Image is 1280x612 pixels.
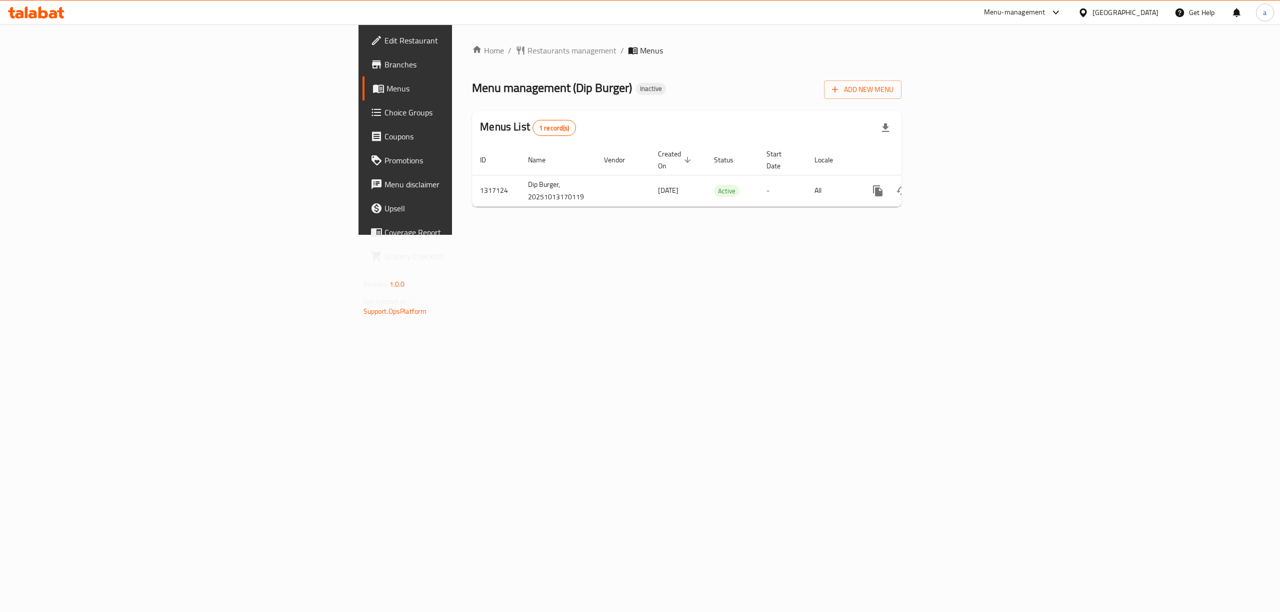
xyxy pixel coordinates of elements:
th: Actions [858,145,970,175]
span: Grocery Checklist [384,250,564,262]
nav: breadcrumb [472,44,901,56]
table: enhanced table [472,145,970,207]
span: Menus [640,44,663,56]
li: / [620,44,624,56]
span: Inactive [636,84,666,93]
span: Active [714,185,739,197]
span: a [1263,7,1266,18]
span: 1 record(s) [533,123,575,133]
div: Inactive [636,83,666,95]
span: Edit Restaurant [384,34,564,46]
span: Get support on: [363,295,409,308]
span: Add New Menu [832,83,893,96]
span: Branches [384,58,564,70]
span: Coupons [384,130,564,142]
a: Support.OpsPlatform [363,305,427,318]
span: Restaurants management [527,44,616,56]
span: [DATE] [658,184,678,197]
a: Choice Groups [362,100,572,124]
span: Status [714,154,746,166]
button: Add New Menu [824,80,901,99]
div: [GEOGRAPHIC_DATA] [1092,7,1158,18]
span: Menu disclaimer [384,178,564,190]
a: Promotions [362,148,572,172]
span: Choice Groups [384,106,564,118]
a: Upsell [362,196,572,220]
td: All [806,175,858,206]
a: Coupons [362,124,572,148]
span: Locale [814,154,846,166]
td: - [758,175,806,206]
span: Promotions [384,154,564,166]
span: Vendor [604,154,638,166]
span: 1.0.0 [389,278,405,291]
a: Menus [362,76,572,100]
span: Version: [363,278,388,291]
h2: Menus List [480,119,575,136]
span: Name [528,154,558,166]
button: more [866,179,890,203]
button: Change Status [890,179,914,203]
div: Total records count [532,120,576,136]
div: Export file [873,116,897,140]
a: Grocery Checklist [362,244,572,268]
a: Branches [362,52,572,76]
span: Coverage Report [384,226,564,238]
a: Menu disclaimer [362,172,572,196]
span: ID [480,154,499,166]
div: Menu-management [984,6,1045,18]
span: Created On [658,148,694,172]
a: Edit Restaurant [362,28,572,52]
span: Menus [386,82,564,94]
span: Start Date [766,148,794,172]
span: Upsell [384,202,564,214]
a: Coverage Report [362,220,572,244]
